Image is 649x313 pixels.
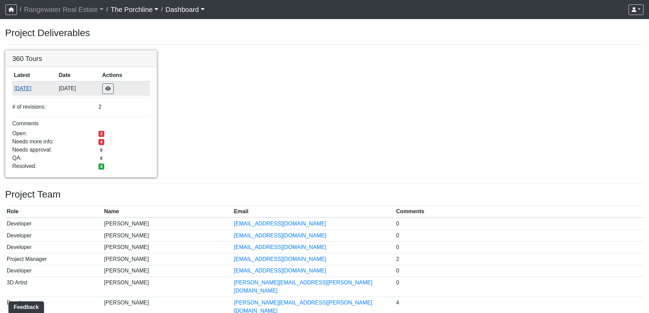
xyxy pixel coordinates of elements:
a: [EMAIL_ADDRESS][DOMAIN_NAME] [234,256,326,262]
td: Developer [5,265,103,277]
td: [PERSON_NAME] [103,265,232,277]
td: Developer [5,241,103,253]
a: [EMAIL_ADDRESS][DOMAIN_NAME] [234,268,326,273]
span: / [104,3,110,16]
th: Comments [395,206,644,218]
th: Email [232,206,395,218]
td: 0 [395,230,644,241]
td: Project Manager [5,253,103,265]
td: 2 [395,253,644,265]
td: Developer [5,230,103,241]
td: [PERSON_NAME] [103,277,232,297]
a: [EMAIL_ADDRESS][DOMAIN_NAME] [234,221,326,226]
a: Rangewater Real Estate [24,3,104,16]
td: [PERSON_NAME] [103,253,232,265]
a: The Porchline [111,3,159,16]
span: / [17,3,24,16]
a: [EMAIL_ADDRESS][DOMAIN_NAME] [234,244,326,250]
button: [DATE] [14,84,56,93]
span: / [158,3,165,16]
td: 1N9XpftJkkEiNCK7vHjT2Z [12,81,57,96]
th: Name [103,206,232,218]
td: 0 [395,277,644,297]
iframe: Ybug feedback widget [5,299,45,313]
td: Developer [5,218,103,230]
td: 3D Artist [5,277,103,297]
td: [PERSON_NAME] [103,230,232,241]
th: Role [5,206,103,218]
a: Dashboard [166,3,205,16]
td: 0 [395,218,644,230]
td: 0 [395,241,644,253]
a: [EMAIL_ADDRESS][DOMAIN_NAME] [234,233,326,238]
h3: Project Deliverables [5,27,644,39]
td: [PERSON_NAME] [103,241,232,253]
a: [PERSON_NAME][EMAIL_ADDRESS][PERSON_NAME][DOMAIN_NAME] [234,280,372,294]
td: [PERSON_NAME] [103,218,232,230]
h3: Project Team [5,189,644,200]
td: 0 [395,265,644,277]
